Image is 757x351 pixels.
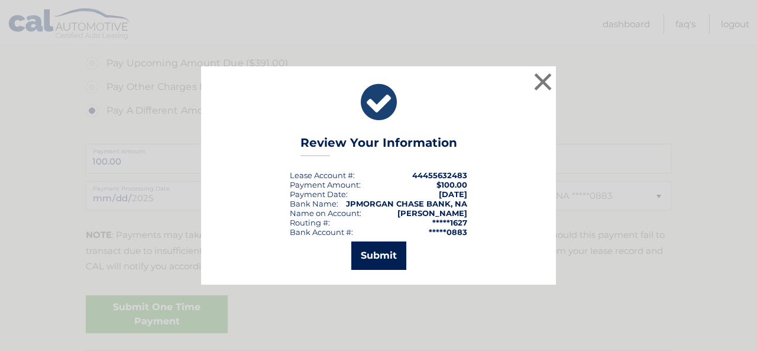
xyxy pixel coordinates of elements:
[351,241,406,270] button: Submit
[346,199,467,208] strong: JPMORGAN CHASE BANK, NA
[439,189,467,199] span: [DATE]
[397,208,467,218] strong: [PERSON_NAME]
[290,189,346,199] span: Payment Date
[531,70,555,94] button: ×
[290,180,361,189] div: Payment Amount:
[290,189,348,199] div: :
[290,227,353,237] div: Bank Account #:
[300,136,457,156] h3: Review Your Information
[290,218,330,227] div: Routing #:
[290,170,355,180] div: Lease Account #:
[412,170,467,180] strong: 44455632483
[290,199,338,208] div: Bank Name:
[436,180,467,189] span: $100.00
[290,208,361,218] div: Name on Account:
